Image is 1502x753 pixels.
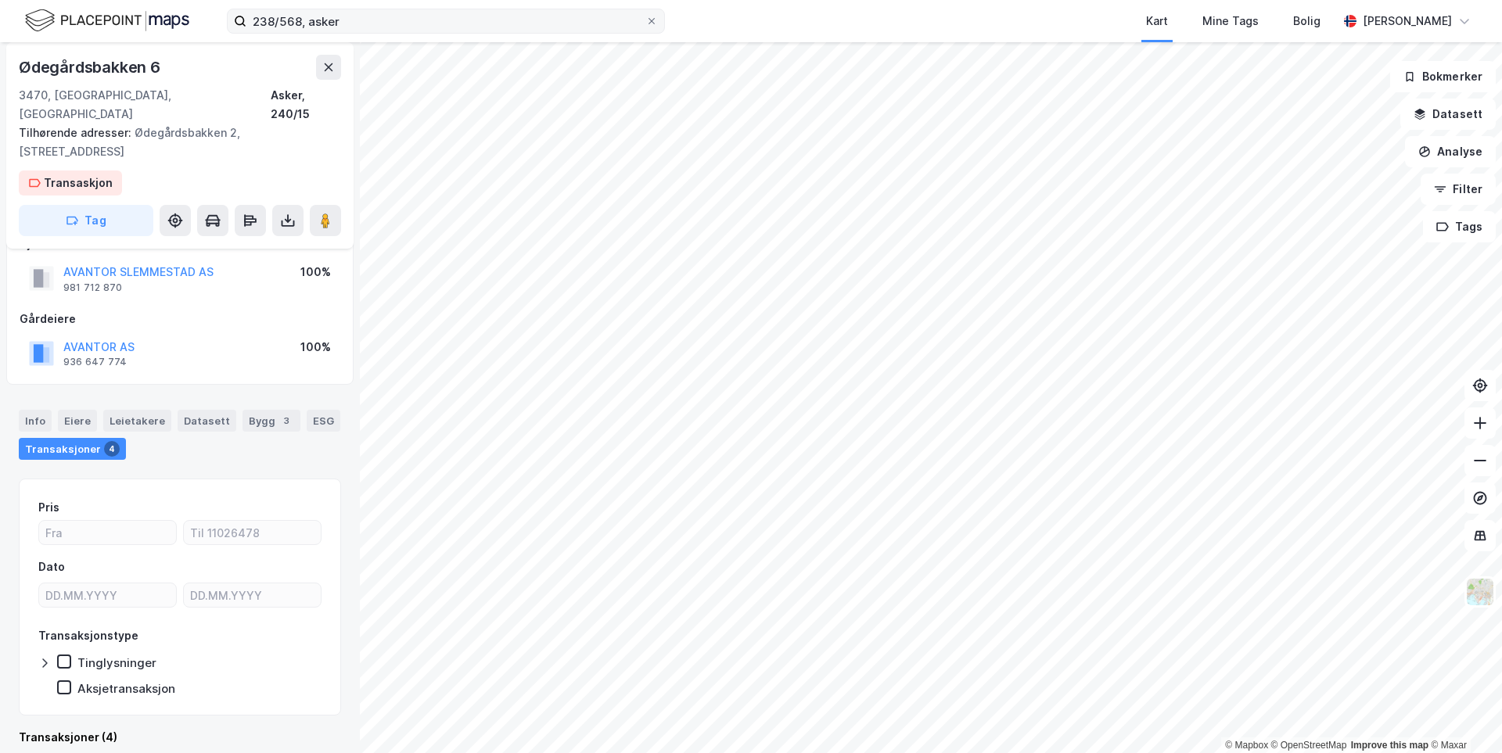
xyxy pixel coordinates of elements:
[1146,12,1168,30] div: Kart
[1271,740,1347,751] a: OpenStreetMap
[300,338,331,357] div: 100%
[1405,136,1496,167] button: Analyse
[300,263,331,281] div: 100%
[19,205,153,236] button: Tag
[1421,174,1496,205] button: Filter
[38,558,65,576] div: Dato
[58,410,97,432] div: Eiere
[63,281,122,294] div: 981 712 870
[1465,577,1495,607] img: Z
[19,55,163,80] div: Ødegårdsbakken 6
[1225,740,1268,751] a: Mapbox
[39,521,176,544] input: Fra
[19,438,126,460] div: Transaksjoner
[278,413,294,428] div: 3
[103,410,171,432] div: Leietakere
[243,410,300,432] div: Bygg
[19,126,135,139] span: Tilhørende adresser:
[246,9,645,33] input: Søk på adresse, matrikkel, gårdeiere, leietakere eller personer
[77,681,175,696] div: Aksjetransaksjon
[19,124,329,161] div: Ødegårdsbakken 2, [STREET_ADDRESS]
[184,521,321,544] input: Til 11026478
[44,174,113,192] div: Transaskjon
[1400,99,1496,130] button: Datasett
[1424,678,1502,753] iframe: Chat Widget
[39,583,176,607] input: DD.MM.YYYY
[1363,12,1452,30] div: [PERSON_NAME]
[178,410,236,432] div: Datasett
[307,410,340,432] div: ESG
[104,441,120,457] div: 4
[77,655,156,670] div: Tinglysninger
[1293,12,1321,30] div: Bolig
[184,583,321,607] input: DD.MM.YYYY
[1390,61,1496,92] button: Bokmerker
[1202,12,1259,30] div: Mine Tags
[19,410,52,432] div: Info
[19,728,341,747] div: Transaksjoner (4)
[1351,740,1428,751] a: Improve this map
[20,310,340,328] div: Gårdeiere
[19,86,271,124] div: 3470, [GEOGRAPHIC_DATA], [GEOGRAPHIC_DATA]
[1423,211,1496,242] button: Tags
[38,626,138,645] div: Transaksjonstype
[1424,678,1502,753] div: Kontrollprogram for chat
[38,498,59,517] div: Pris
[63,356,127,368] div: 936 647 774
[271,86,341,124] div: Asker, 240/15
[25,7,189,34] img: logo.f888ab2527a4732fd821a326f86c7f29.svg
